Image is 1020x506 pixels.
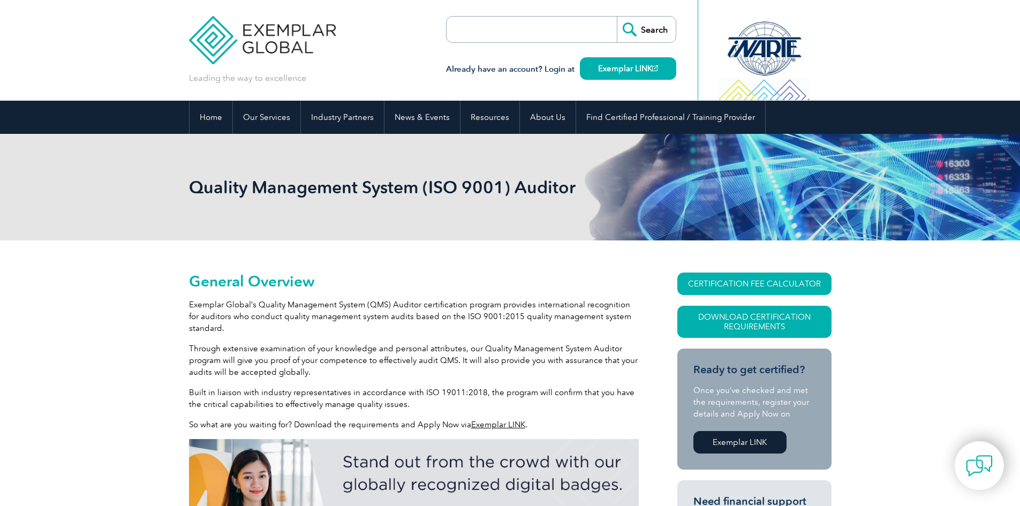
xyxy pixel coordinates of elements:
p: Exemplar Global’s Quality Management System (QMS) Auditor certification program provides internat... [189,299,639,334]
p: Once you’ve checked and met the requirements, register your details and Apply Now on [693,384,815,420]
input: Search [617,17,676,42]
h1: Quality Management System (ISO 9001) Auditor [189,177,600,198]
a: Industry Partners [301,101,384,134]
a: CERTIFICATION FEE CALCULATOR [677,273,832,295]
p: Through extensive examination of your knowledge and personal attributes, our Quality Management S... [189,343,639,378]
a: Find Certified Professional / Training Provider [576,101,765,134]
a: Resources [460,101,519,134]
h2: General Overview [189,273,639,290]
a: Home [190,101,232,134]
h3: Already have an account? Login at [446,63,676,76]
a: Exemplar LINK [693,431,787,454]
img: contact-chat.png [966,452,993,479]
p: So what are you waiting for? Download the requirements and Apply Now via . [189,419,639,431]
a: About Us [520,101,576,134]
p: Built in liaison with industry representatives in accordance with ISO 19011:2018, the program wil... [189,387,639,410]
img: open_square.png [652,65,658,71]
p: Leading the way to excellence [189,72,306,84]
a: Exemplar LINK [580,57,676,80]
h3: Ready to get certified? [693,363,815,376]
a: Exemplar LINK [471,420,525,429]
a: Download Certification Requirements [677,306,832,338]
a: Our Services [233,101,300,134]
a: News & Events [384,101,460,134]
